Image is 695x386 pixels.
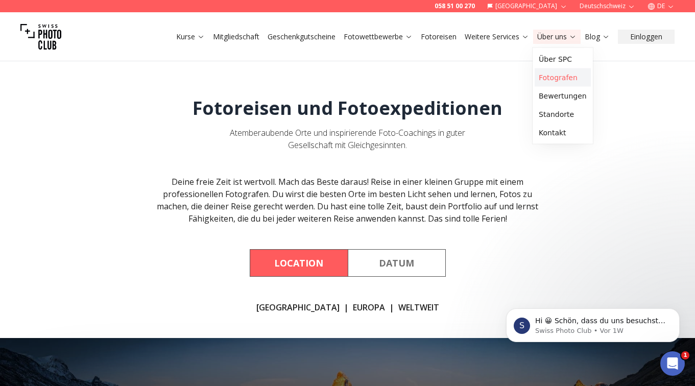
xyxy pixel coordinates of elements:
button: Über uns [533,30,581,44]
h1: Fotoreisen und Fotoexpeditionen [193,98,502,118]
img: Swiss photo club [20,16,61,57]
button: By Location [250,249,348,277]
a: [GEOGRAPHIC_DATA] [256,301,340,313]
div: | | [256,301,439,313]
button: Weitere Services [461,30,533,44]
div: Course filter [250,249,446,277]
a: 058 51 00 270 [435,2,475,10]
a: Blog [585,32,610,42]
a: Bewertungen [535,87,591,105]
a: Über uns [537,32,577,42]
a: Kurse [176,32,205,42]
span: Atemberaubende Orte und inspirierende Foto-Coachings in guter Gesellschaft mit Gleichgesinnten. [230,127,465,151]
button: Fotoreisen [417,30,461,44]
button: Fotowettbewerbe [340,30,417,44]
a: Fotowettbewerbe [344,32,413,42]
a: Geschenkgutscheine [268,32,335,42]
a: Standorte [535,105,591,124]
a: Weitere Services [465,32,529,42]
button: Einloggen [618,30,675,44]
button: Geschenkgutscheine [263,30,340,44]
iframe: Intercom live chat [660,351,685,376]
button: By Date [348,249,446,277]
a: Fotografen [535,68,591,87]
button: Kurse [172,30,209,44]
a: Über SPC [535,50,591,68]
a: Mitgliedschaft [213,32,259,42]
button: Mitgliedschaft [209,30,263,44]
a: Kontakt [535,124,591,142]
a: EUROPA [353,301,385,313]
span: 1 [681,351,689,359]
div: Deine freie Zeit ist wertvoll. Mach das Beste daraus! Reise in einer kleinen Gruppe mit einem pro... [152,176,544,225]
iframe: Intercom notifications Nachricht [491,287,695,358]
a: WELTWEIT [398,301,439,313]
button: Blog [581,30,614,44]
a: Fotoreisen [421,32,457,42]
